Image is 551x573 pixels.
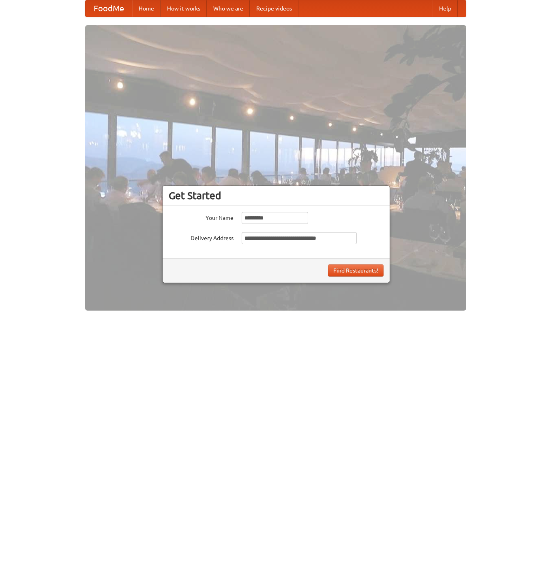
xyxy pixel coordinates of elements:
a: Who we are [207,0,250,17]
a: FoodMe [86,0,132,17]
label: Delivery Address [169,232,234,242]
button: Find Restaurants! [328,264,384,277]
a: Help [433,0,458,17]
label: Your Name [169,212,234,222]
h3: Get Started [169,190,384,202]
a: Home [132,0,161,17]
a: How it works [161,0,207,17]
a: Recipe videos [250,0,298,17]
